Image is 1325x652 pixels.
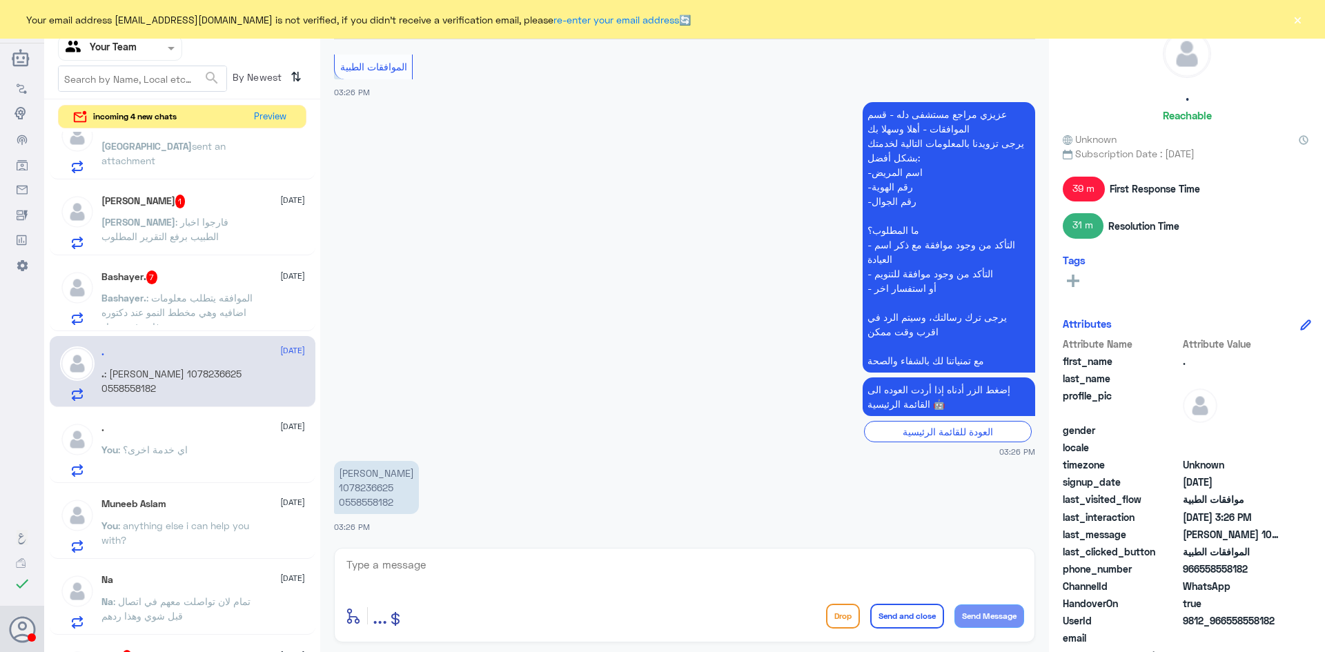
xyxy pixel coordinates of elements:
i: ⇅ [291,66,302,88]
button: search [204,67,220,90]
span: Na [101,595,113,607]
p: 1/10/2025, 3:26 PM [863,377,1035,416]
img: defaultAdmin.png [60,574,95,609]
span: first_name [1063,354,1180,368]
span: null [1183,631,1283,645]
h5: . [1186,88,1189,104]
span: timezone [1063,457,1180,472]
span: 2025-10-01T10:12:57.403Z [1183,475,1283,489]
img: defaultAdmin.png [60,422,95,457]
span: 9812_966558558182 [1183,613,1283,628]
span: Resolution Time [1108,219,1179,233]
span: Attribute Name [1063,337,1180,351]
span: [DATE] [280,344,305,357]
span: 2025-10-01T12:26:48.03Z [1183,510,1283,524]
span: 2 [1183,579,1283,593]
button: × [1290,12,1304,26]
h5: Bashayer. [101,270,158,284]
span: true [1183,596,1283,611]
button: Send and close [870,604,944,629]
span: Unknown [1063,132,1117,146]
button: Avatar [9,616,35,642]
button: Preview [248,106,292,128]
img: defaultAdmin.png [1164,30,1210,77]
span: Your email address [EMAIL_ADDRESS][DOMAIN_NAME] is not verified, if you didn't receive a verifica... [26,12,691,27]
span: last_clicked_button [1063,544,1180,559]
a: re-enter your email address [553,14,679,26]
span: [DATE] [280,270,305,282]
h5: Muneeb Aslam [101,498,166,510]
h6: Attributes [1063,317,1112,330]
span: search [204,70,220,86]
span: phone_number [1063,562,1180,576]
span: 39 m [1063,177,1105,201]
p: 1/10/2025, 3:26 PM [334,461,419,514]
img: defaultAdmin.png [1183,388,1217,423]
span: You [101,444,118,455]
span: 03:26 PM [999,446,1035,457]
span: 03:26 PM [334,88,370,97]
h5: . [101,422,104,434]
input: Search by Name, Local etc… [59,66,226,91]
span: locale [1063,440,1180,455]
h5: Na [101,574,113,586]
h5: . [101,346,104,358]
span: [DATE] [280,420,305,433]
span: : تمام لان تواصلت معهم في اتصال قبل شوي وهذا ردهم [101,595,251,622]
span: 31 m [1063,213,1103,238]
span: last_visited_flow [1063,492,1180,506]
span: last_interaction [1063,510,1180,524]
span: Attribute Value [1183,337,1283,351]
span: signup_date [1063,475,1180,489]
span: [DATE] [280,572,305,584]
i: check [14,575,30,592]
span: : اي خدمة اخرى؟ [118,444,188,455]
span: gender [1063,423,1180,437]
span: UserId [1063,613,1180,628]
img: defaultAdmin.png [60,270,95,305]
span: [DATE] [280,496,305,508]
span: last_message [1063,527,1180,542]
span: incoming 4 new chats [93,110,177,123]
span: 7 [146,270,158,284]
span: ChannelId [1063,579,1180,593]
span: null [1183,440,1283,455]
h5: Ahmed Ekram [101,195,186,208]
span: : الموافقه يتطلب معلومات اضافيه وهي مخطط النمو عند دكتوره فاتن غدد صماء [101,292,253,333]
span: 03:26 PM [334,522,370,531]
img: defaultAdmin.png [60,119,95,153]
span: [PERSON_NAME] [101,216,175,228]
span: 966558558182 [1183,562,1283,576]
img: defaultAdmin.png [60,498,95,533]
button: ... [373,600,387,631]
span: Bashayer. [101,292,146,304]
span: ... [373,603,387,628]
span: [DATE] [280,194,305,206]
button: Drop [826,604,860,629]
span: HandoverOn [1063,596,1180,611]
span: [GEOGRAPHIC_DATA] [101,140,192,152]
span: Unknown [1183,457,1283,472]
span: موافقات الطبية [1183,492,1283,506]
span: محمد اليوسف 1078236625 0558558182 [1183,527,1283,542]
span: الموافقات الطبية [340,61,407,72]
span: : [PERSON_NAME] 1078236625 0558558182 [101,368,242,394]
span: 1 [175,195,186,208]
span: First Response Time [1110,181,1200,196]
span: profile_pic [1063,388,1180,420]
span: Subscription Date : [DATE] [1063,146,1311,161]
span: . [1183,354,1283,368]
span: email [1063,631,1180,645]
span: By Newest [227,66,285,93]
img: defaultAdmin.png [60,195,95,229]
h6: Reachable [1163,109,1212,121]
span: You [101,520,118,531]
span: . [101,368,104,379]
span: last_name [1063,371,1180,386]
p: 1/10/2025, 3:26 PM [863,102,1035,373]
span: الموافقات الطبية [1183,544,1283,559]
img: defaultAdmin.png [60,346,95,381]
span: : anything else i can help you with? [101,520,249,546]
span: null [1183,423,1283,437]
div: العودة للقائمة الرئيسية [864,421,1032,442]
